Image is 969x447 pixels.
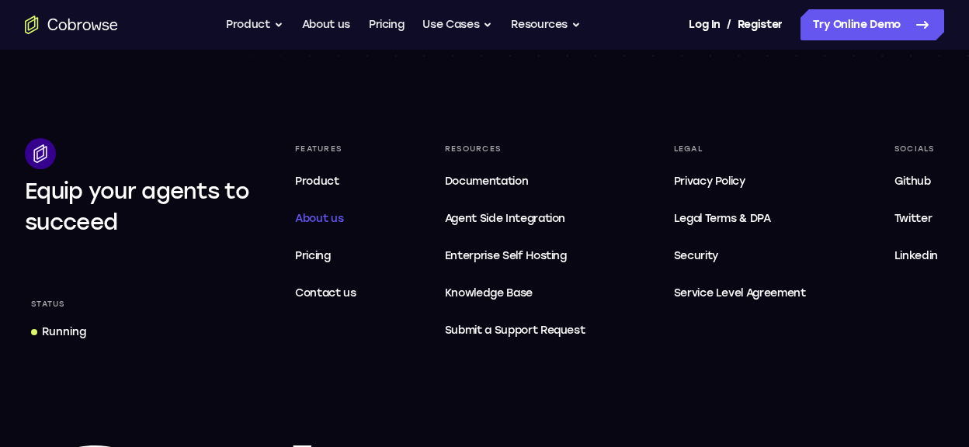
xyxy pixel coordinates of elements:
[439,138,592,160] div: Resources
[295,249,331,262] span: Pricing
[25,16,118,34] a: Go to the home page
[289,138,363,160] div: Features
[445,247,585,265] span: Enterprise Self Hosting
[439,241,592,272] a: Enterprise Self Hosting
[674,212,771,225] span: Legal Terms & DPA
[422,9,492,40] button: Use Cases
[674,284,806,303] span: Service Level Agreement
[668,278,812,309] a: Service Level Agreement
[445,210,585,228] span: Agent Side Integration
[295,212,343,225] span: About us
[727,16,731,34] span: /
[738,9,783,40] a: Register
[289,203,363,234] a: About us
[302,9,350,40] a: About us
[894,175,931,188] span: Github
[888,203,944,234] a: Twitter
[801,9,944,40] a: Try Online Demo
[439,278,592,309] a: Knowledge Base
[668,203,812,234] a: Legal Terms & DPA
[668,166,812,197] a: Privacy Policy
[25,178,249,235] span: Equip your agents to succeed
[295,175,339,188] span: Product
[689,9,720,40] a: Log In
[439,166,592,197] a: Documentation
[369,9,405,40] a: Pricing
[226,9,283,40] button: Product
[894,249,938,262] span: Linkedin
[439,315,592,346] a: Submit a Support Request
[289,166,363,197] a: Product
[511,9,581,40] button: Resources
[674,249,718,262] span: Security
[289,278,363,309] a: Contact us
[42,324,86,340] div: Running
[888,241,944,272] a: Linkedin
[894,212,933,225] span: Twitter
[668,138,812,160] div: Legal
[674,175,745,188] span: Privacy Policy
[888,138,944,160] div: Socials
[668,241,812,272] a: Security
[445,175,528,188] span: Documentation
[25,318,92,346] a: Running
[445,321,585,340] span: Submit a Support Request
[25,293,71,315] div: Status
[439,203,592,234] a: Agent Side Integration
[445,286,533,300] span: Knowledge Base
[888,166,944,197] a: Github
[295,286,356,300] span: Contact us
[289,241,363,272] a: Pricing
